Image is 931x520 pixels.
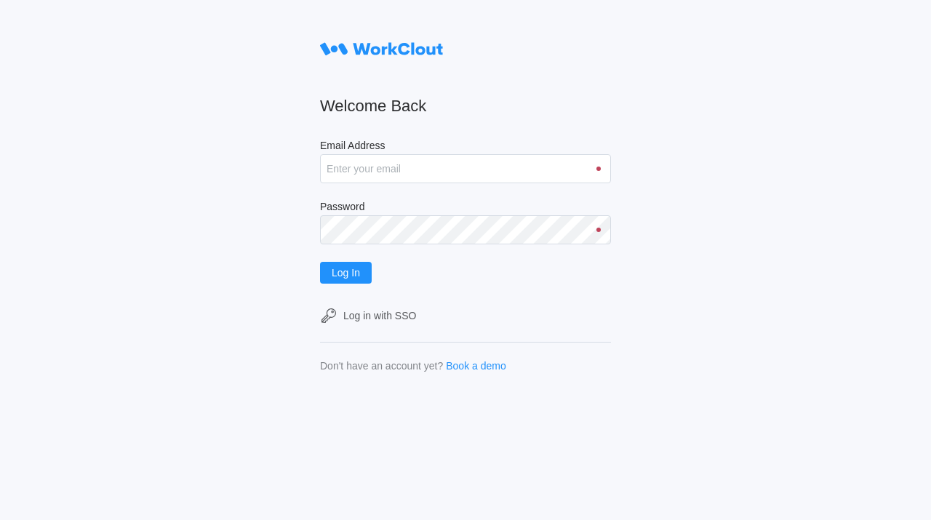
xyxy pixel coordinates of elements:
[320,140,611,154] label: Email Address
[446,360,506,372] a: Book a demo
[320,201,611,215] label: Password
[320,262,372,284] button: Log In
[343,310,416,321] div: Log in with SSO
[320,360,443,372] div: Don't have an account yet?
[320,307,611,324] a: Log in with SSO
[320,154,611,183] input: Enter your email
[320,96,611,116] h2: Welcome Back
[332,268,360,278] span: Log In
